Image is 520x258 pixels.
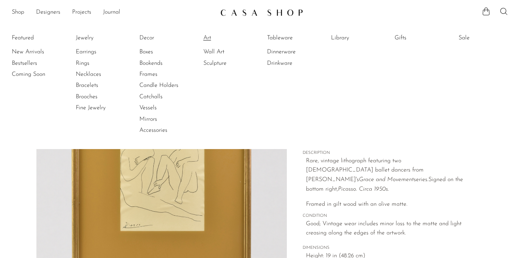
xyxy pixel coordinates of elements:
a: Art [203,34,259,42]
span: DESCRIPTION [303,150,468,156]
a: Fine Jewelry [76,104,131,112]
a: Shop [12,8,24,17]
a: Catchalls [139,93,195,101]
ul: NEW HEADER MENU [12,6,214,19]
span: Rare, vintage lithograph featuring two [DEMOGRAPHIC_DATA] ballet dancers from [PERSON_NAME]'s series [306,158,428,183]
a: Coming Soon [12,70,67,78]
a: Vessels [139,104,195,112]
a: Library [331,34,386,42]
a: Sculpture [203,59,259,67]
a: Necklaces [76,70,131,78]
em: Picasso. Circa 1950s. [338,186,389,192]
a: Journal [103,8,120,17]
a: Wall Art [203,48,259,56]
a: Bestsellers [12,59,67,67]
a: Bookends [139,59,195,67]
ul: Jewelry [76,32,131,114]
a: Brooches [76,93,131,101]
a: Frames [139,70,195,78]
ul: Library [331,32,386,46]
span: Good; Vintage wear includes minor loss to the matte and light creasing along the edges of the art... [306,219,468,238]
em: Grace and Movement [359,177,414,183]
span: CONDITION [303,213,468,219]
a: Tableware [267,34,322,42]
a: Mirrors [139,115,195,123]
ul: Featured [12,46,67,80]
a: Boxes [139,48,195,56]
nav: Desktop navigation [12,6,214,19]
span: Signed on the bottom right, [306,177,463,192]
a: Bracelets [76,81,131,89]
a: Accessories [139,126,195,134]
a: Drinkware [267,59,322,67]
span: DIMENSIONS [303,245,468,251]
a: Earrings [76,48,131,56]
ul: Decor [139,32,195,136]
a: Candle Holders [139,81,195,89]
em: . [427,177,428,183]
ul: Gifts [395,32,450,46]
a: Decor [139,34,195,42]
a: Sale [459,34,514,42]
a: Gifts [395,34,450,42]
ul: Art [203,32,259,69]
a: New Arrivals [12,48,67,56]
a: Dinnerware [267,48,322,56]
ul: Tableware [267,32,322,69]
a: Jewelry [76,34,131,42]
span: Framed in gilt wood with an olive matte. [306,201,407,207]
a: Rings [76,59,131,67]
a: Designers [36,8,60,17]
ul: Sale [459,32,514,46]
a: Projects [72,8,91,17]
